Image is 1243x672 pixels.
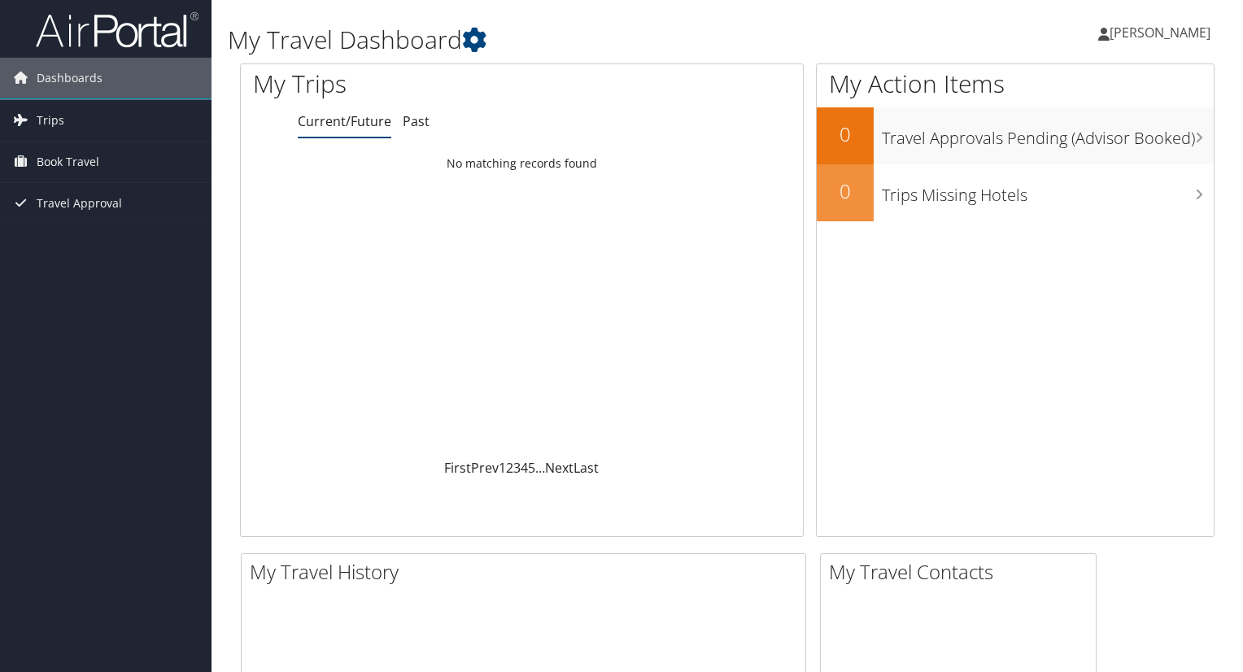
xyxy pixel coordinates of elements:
a: Last [574,459,599,477]
h1: My Trips [253,67,556,101]
a: 0Travel Approvals Pending (Advisor Booked) [817,107,1214,164]
a: Current/Future [298,112,391,130]
a: Past [403,112,430,130]
h1: My Travel Dashboard [228,23,894,57]
h2: 0 [817,120,874,148]
span: Dashboards [37,58,102,98]
h3: Travel Approvals Pending (Advisor Booked) [882,119,1214,150]
h2: 0 [817,177,874,205]
span: Trips [37,100,64,141]
h2: My Travel Contacts [829,558,1096,586]
td: No matching records found [241,149,803,178]
span: … [535,459,545,477]
a: 5 [528,459,535,477]
a: 4 [521,459,528,477]
a: Next [545,459,574,477]
a: 2 [506,459,513,477]
span: Book Travel [37,142,99,182]
a: First [444,459,471,477]
h3: Trips Missing Hotels [882,176,1214,207]
a: Prev [471,459,499,477]
img: airportal-logo.png [36,11,198,49]
span: [PERSON_NAME] [1110,24,1210,41]
a: [PERSON_NAME] [1098,8,1227,57]
span: Travel Approval [37,183,122,224]
h1: My Action Items [817,67,1214,101]
h2: My Travel History [250,558,805,586]
a: 1 [499,459,506,477]
a: 0Trips Missing Hotels [817,164,1214,221]
a: 3 [513,459,521,477]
